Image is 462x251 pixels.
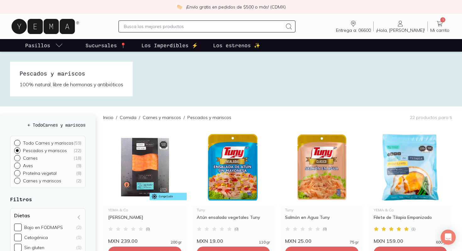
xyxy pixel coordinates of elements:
a: Los estrenos ✨ [212,39,261,52]
h4: Dietas [14,212,30,219]
span: Entrega a: 06600 [336,27,371,33]
span: ( 0 ) [234,227,239,231]
div: ( 8 ) [76,170,81,176]
a: Salmón Tuny light en aguaTunySalmón en Agua Tuny(0)MXN 25.0075 gr [280,128,364,244]
p: Todo Carnes y mariscos [23,140,74,146]
input: Cetogénica(1) [14,234,22,241]
div: Sin gluten [24,245,44,250]
a: 5Mi carrito [428,20,452,33]
div: Cetogénica [24,235,48,240]
div: Tuny [197,208,270,212]
div: Tuny [285,208,359,212]
div: ( 18 ) [74,155,81,161]
a: Los Imperdibles ⚡️ [140,39,199,52]
span: ( 0 ) [146,227,150,231]
span: MXN 25.00 [285,238,311,244]
span: / [181,114,187,121]
a: Entrega a: 06600 [333,20,373,33]
div: (1) [76,245,81,250]
img: check [177,4,182,10]
input: Bajo en FODMAPS(2) [14,224,22,231]
div: ( 9 ) [76,163,81,168]
p: Pescados y mariscos [187,114,231,121]
div: Bajo en FODMAPS [24,225,63,230]
img: Filete Tilapia Empanizada YEMA [369,128,452,206]
span: 600 gr [436,240,447,244]
div: (2) [76,225,81,230]
p: Sucursales 📍 [85,42,126,49]
span: ( 1 ) [411,227,415,231]
div: YEMA & Co [374,208,447,212]
span: 200 gr [171,240,182,244]
span: MXN 19.00 [197,238,223,244]
strong: Filtros [10,196,32,202]
p: Los estrenos ✨ [213,42,260,49]
span: / [136,114,143,121]
img: 33953 salmon ahumado noruego yema [103,128,187,206]
p: Carnes [23,155,38,161]
div: ( 2 ) [76,178,81,184]
p: 100% natural, libre de hormonas y antibióticos [19,80,123,89]
p: 22 productos para ti [410,115,452,120]
div: Atún ensalada vegetales Tuny [197,214,270,226]
img: Atun ensalada vegetales Tuny [192,128,275,206]
a: Atun ensalada vegetales TunyTunyAtún ensalada vegetales Tuny(0)MXN 19.00110 gr [192,128,275,244]
div: Open Intercom Messenger [441,230,456,245]
div: (1) [76,235,81,240]
a: Comida [120,115,136,120]
p: ¡Envío gratis en pedidos de $500 o más! (CDMX) [186,4,286,10]
a: ¡Hola, [PERSON_NAME]! [374,20,427,33]
div: ( 59 ) [74,140,81,146]
p: Proteína vegetal [23,170,57,176]
p: Aves [23,163,33,168]
span: ( 0 ) [323,227,327,231]
a: ← TodoCarnes y mariscos [10,122,85,128]
div: [PERSON_NAME] [108,214,182,226]
input: Busca los mejores productos [124,23,282,30]
p: Pescados y mariscos [23,148,67,153]
a: Inicio [103,115,113,120]
h1: Pescados y mariscos [19,69,123,77]
span: ¡Hola, [PERSON_NAME]! [376,27,425,33]
span: 75 gr [350,240,359,244]
p: Pasillos [25,42,50,49]
span: 5 [440,17,445,22]
a: 33953 salmon ahumado noruego yemaYEMA & Co[PERSON_NAME](0)MXN 239.00200 gr [103,128,187,244]
span: MXN 239.00 [108,238,138,244]
p: Los Imperdibles ⚡️ [141,42,198,49]
span: Mi carrito [430,27,449,33]
a: Filete Tilapia Empanizada YEMAYEMA & CoFilete de Tilapia Empanizado(1)MXN 159.00600 gr [369,128,452,244]
p: Carnes y mariscos [23,178,61,184]
a: pasillo-todos-link [24,39,64,52]
img: Salmón Tuny light en agua [280,128,364,206]
div: Filete de Tilapia Empanizado [374,214,447,226]
span: / [113,114,120,121]
div: Salmón en Agua Tuny [285,214,359,226]
a: Carnes y mariscos [143,115,181,120]
a: Sucursales 📍 [84,39,128,52]
span: 110 gr [259,240,270,244]
span: MXN 159.00 [374,238,403,244]
h5: ← Todo Carnes y mariscos [10,122,85,128]
div: YEMA & Co [108,208,182,212]
div: ( 22 ) [74,148,81,153]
